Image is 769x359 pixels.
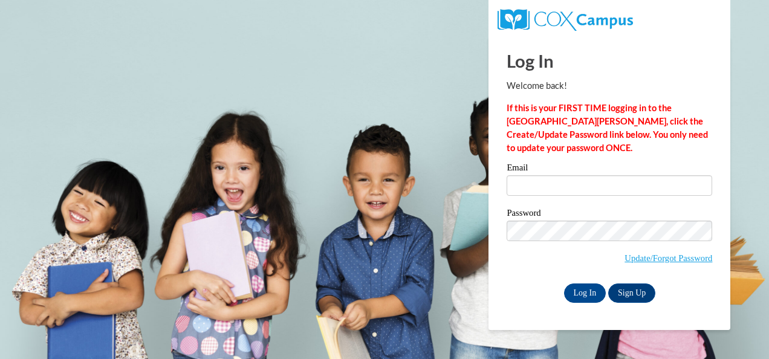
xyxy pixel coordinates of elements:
[507,48,712,73] h1: Log In
[507,79,712,92] p: Welcome back!
[625,253,712,263] a: Update/Forgot Password
[608,283,655,303] a: Sign Up
[507,209,712,221] label: Password
[507,163,712,175] label: Email
[498,9,632,31] img: COX Campus
[498,14,632,24] a: COX Campus
[507,103,708,153] strong: If this is your FIRST TIME logging in to the [GEOGRAPHIC_DATA][PERSON_NAME], click the Create/Upd...
[564,283,606,303] input: Log In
